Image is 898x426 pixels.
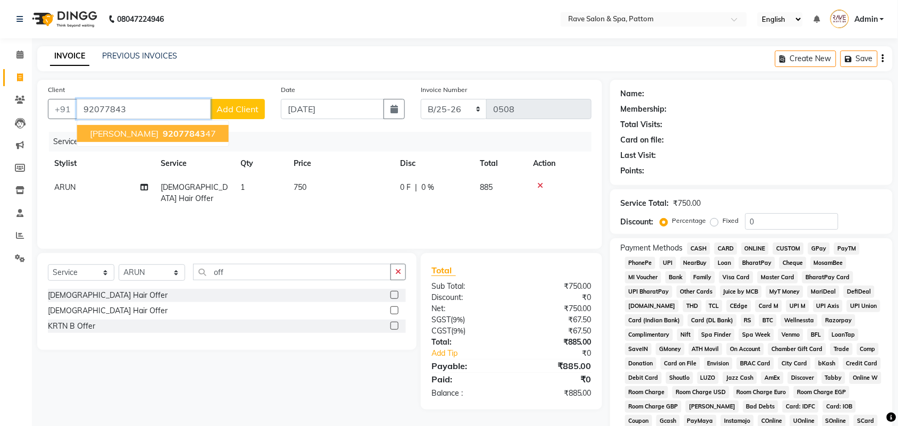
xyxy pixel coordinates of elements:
[720,286,762,298] span: Juice by MCB
[621,243,683,254] span: Payment Methods
[50,47,89,66] a: INVOICE
[423,292,512,303] div: Discount:
[210,99,265,119] button: Add Client
[625,329,673,341] span: Complimentary
[775,51,836,67] button: Create New
[102,51,177,61] a: PREVIOUS INVOICES
[431,315,451,324] span: SGST
[857,343,879,355] span: Comp
[48,321,95,332] div: KRTN B Offer
[719,271,753,283] span: Visa Card
[778,357,811,370] span: City Card
[287,152,394,176] th: Price
[656,343,685,355] span: GMoney
[699,329,735,341] span: Spa Finder
[511,281,600,292] div: ₹750.00
[727,300,751,312] span: CEdge
[672,216,706,225] label: Percentage
[621,119,663,130] div: Total Visits:
[815,357,839,370] span: bKash
[625,300,679,312] span: [DOMAIN_NAME]
[400,182,411,193] span: 0 F
[727,343,764,355] span: On Account
[686,400,739,413] span: [PERSON_NAME]
[217,104,259,114] span: Add Client
[48,152,154,176] th: Stylist
[421,85,467,95] label: Invoice Number
[808,329,825,341] span: BFL
[117,4,164,34] b: 08047224946
[625,400,681,413] span: Room Charge GBP
[421,182,434,193] span: 0 %
[822,314,855,327] span: Razorpay
[423,281,512,292] div: Sub Total:
[90,128,159,139] span: [PERSON_NAME]
[453,315,463,324] span: 9%
[673,198,701,209] div: ₹750.00
[511,360,600,372] div: ₹885.00
[704,357,733,370] span: Envision
[758,271,798,283] span: Master Card
[625,257,655,269] span: PhonePe
[48,305,168,316] div: [DEMOGRAPHIC_DATA] Hair Offer
[423,337,512,348] div: Total:
[511,388,600,399] div: ₹885.00
[394,152,473,176] th: Disc
[755,300,782,312] span: Card M
[854,14,878,25] span: Admin
[723,216,739,225] label: Fixed
[689,343,723,355] span: ATH Movil
[739,257,775,269] span: BharatPay
[723,372,757,384] span: Jazz Cash
[423,388,512,399] div: Balance :
[841,51,878,67] button: Save
[625,343,652,355] span: SaveIN
[431,265,456,276] span: Total
[54,182,76,192] span: ARUN
[161,182,228,203] span: [DEMOGRAPHIC_DATA] Hair Offer
[759,314,777,327] span: BTC
[850,372,882,384] span: Online W
[783,400,819,413] span: Card: IDFC
[27,4,100,34] img: logo
[677,286,716,298] span: Other Cards
[625,314,684,327] span: Card (Indian Bank)
[691,271,716,283] span: Family
[625,286,672,298] span: UPI BharatPay
[672,386,729,398] span: Room Charge USD
[621,165,645,177] div: Points:
[847,300,880,312] span: UPI Union
[834,243,860,255] span: PayTM
[294,182,306,192] span: 750
[193,264,391,280] input: Search or Scan
[660,257,676,269] span: UPI
[625,271,661,283] span: MI Voucher
[431,326,451,336] span: CGST
[680,257,711,269] span: NearBuy
[473,152,527,176] th: Total
[781,314,818,327] span: Wellnessta
[423,303,512,314] div: Net:
[802,271,853,283] span: BharatPay Card
[829,329,859,341] span: LoanTap
[808,243,830,255] span: GPay
[761,372,784,384] span: AmEx
[511,337,600,348] div: ₹885.00
[823,400,856,413] span: Card: IOB
[677,329,694,341] span: Nift
[527,152,592,176] th: Action
[163,128,205,139] span: 92077843
[778,329,803,341] span: Venmo
[734,386,790,398] span: Room Charge Euro
[739,329,774,341] span: Spa Week
[768,343,826,355] span: Chamber Gift Card
[511,373,600,386] div: ₹0
[154,152,234,176] th: Service
[49,132,600,152] div: Services
[511,314,600,325] div: ₹67.50
[766,286,803,298] span: MyT Money
[625,357,656,370] span: Donation
[281,85,295,95] label: Date
[714,257,735,269] span: Loan
[688,314,737,327] span: Card (DL Bank)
